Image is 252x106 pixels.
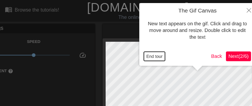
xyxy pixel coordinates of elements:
span: Next ( 2 / 6 ) [228,54,249,59]
h4: The Gif Canvas [144,8,251,14]
div: The online gif editor [87,14,193,21]
span: menu_book [5,6,12,13]
button: Next [226,51,251,61]
div: Browse the tutorials! [15,7,59,12]
span: help [8,69,13,74]
button: End tour [144,52,165,61]
label: Speed [27,39,40,45]
span: speed [79,51,86,59]
a: [DOMAIN_NAME] [87,1,189,14]
button: Back [209,51,225,61]
a: Browse the tutorials! [5,6,59,15]
div: New text appears on the gif. Click and drag to move around and resize. Double click to edit the text [144,14,251,47]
